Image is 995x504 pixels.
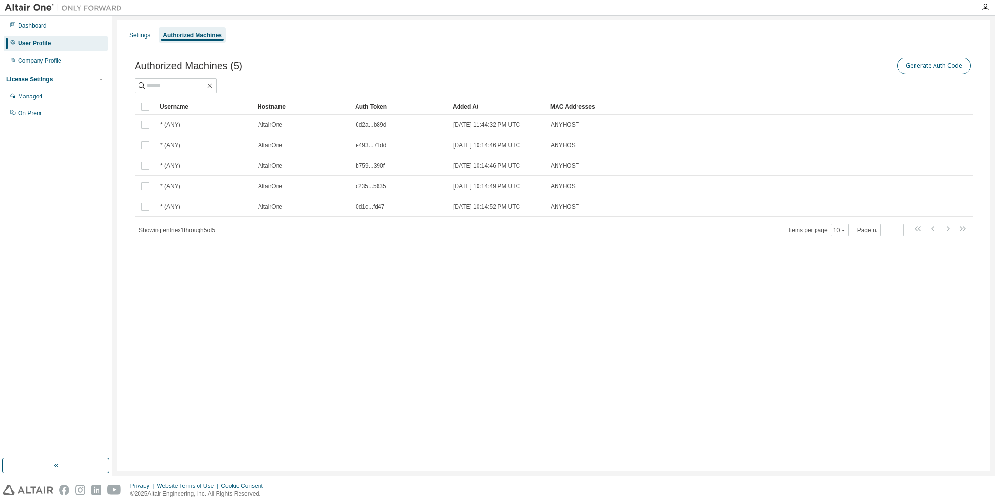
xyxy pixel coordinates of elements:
span: Items per page [789,224,849,236]
div: Website Terms of Use [157,482,221,490]
div: Settings [129,31,150,39]
span: * (ANY) [160,203,180,211]
div: MAC Addresses [550,99,870,115]
span: e493...71dd [356,141,386,149]
p: © 2025 Altair Engineering, Inc. All Rights Reserved. [130,490,269,498]
span: ANYHOST [551,141,579,149]
span: ANYHOST [551,182,579,190]
img: linkedin.svg [91,485,101,495]
div: Dashboard [18,22,47,30]
span: AltairOne [258,141,282,149]
button: Generate Auth Code [897,58,971,74]
img: youtube.svg [107,485,121,495]
div: License Settings [6,76,53,83]
div: Company Profile [18,57,61,65]
span: c235...5635 [356,182,386,190]
div: Hostname [258,99,347,115]
div: On Prem [18,109,41,117]
div: Added At [453,99,542,115]
img: instagram.svg [75,485,85,495]
span: AltairOne [258,203,282,211]
div: Authorized Machines [163,31,222,39]
button: 10 [833,226,846,234]
span: ANYHOST [551,162,579,170]
span: ANYHOST [551,121,579,129]
span: AltairOne [258,182,282,190]
div: Privacy [130,482,157,490]
span: [DATE] 10:14:46 PM UTC [453,162,520,170]
span: AltairOne [258,162,282,170]
span: Authorized Machines (5) [135,60,242,72]
span: AltairOne [258,121,282,129]
div: Managed [18,93,42,100]
span: * (ANY) [160,121,180,129]
span: Page n. [857,224,904,236]
img: altair_logo.svg [3,485,53,495]
span: [DATE] 10:14:49 PM UTC [453,182,520,190]
span: [DATE] 11:44:32 PM UTC [453,121,520,129]
div: Cookie Consent [221,482,268,490]
div: User Profile [18,39,51,47]
span: * (ANY) [160,162,180,170]
span: b759...390f [356,162,385,170]
span: [DATE] 10:14:52 PM UTC [453,203,520,211]
img: Altair One [5,3,127,13]
span: ANYHOST [551,203,579,211]
img: facebook.svg [59,485,69,495]
div: Username [160,99,250,115]
span: Showing entries 1 through 5 of 5 [139,227,215,233]
span: * (ANY) [160,141,180,149]
span: * (ANY) [160,182,180,190]
span: 0d1c...fd47 [356,203,384,211]
div: Auth Token [355,99,445,115]
span: [DATE] 10:14:46 PM UTC [453,141,520,149]
span: 6d2a...b89d [356,121,386,129]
